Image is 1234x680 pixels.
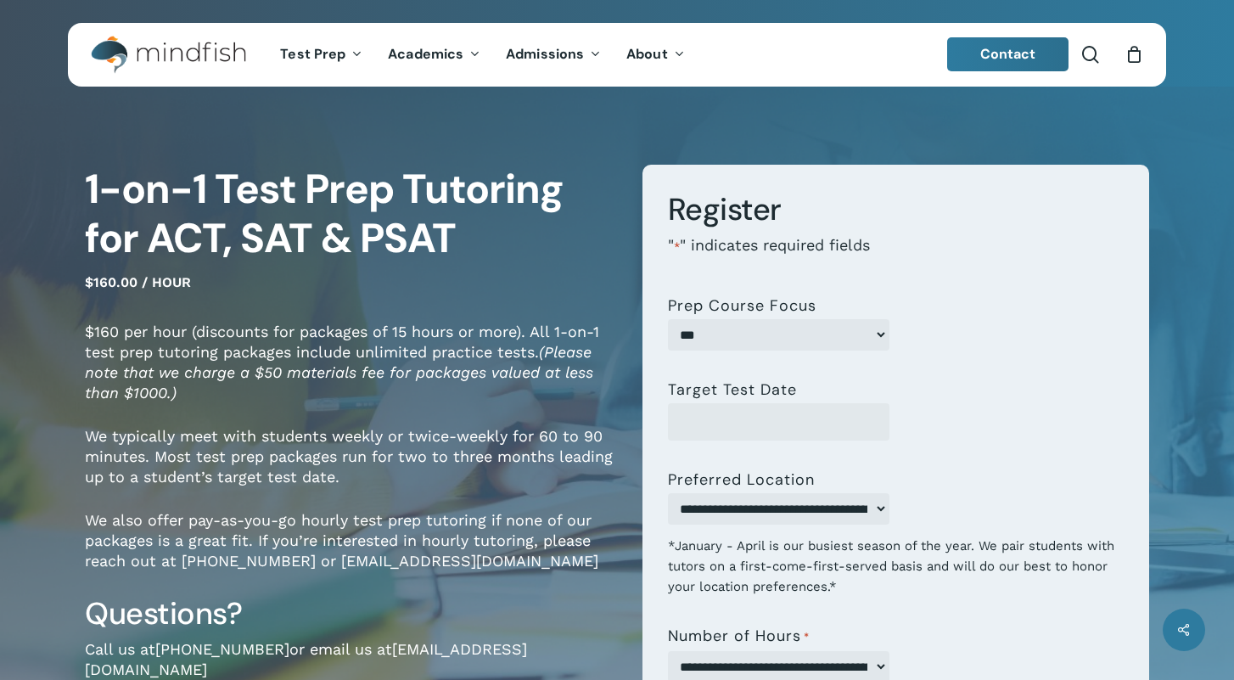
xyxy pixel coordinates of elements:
[947,37,1069,71] a: Contact
[85,594,617,633] h3: Questions?
[668,297,816,314] label: Prep Course Focus
[85,426,617,510] p: We typically meet with students weekly or twice-weekly for 60 to 90 minutes. Most test prep packa...
[267,48,375,62] a: Test Prep
[980,45,1036,63] span: Contact
[155,640,289,658] a: [PHONE_NUMBER]
[668,381,797,398] label: Target Test Date
[614,48,698,62] a: About
[85,322,617,426] p: $160 per hour (discounts for packages of 15 hours or more). All 1-on-1 test prep tutoring package...
[85,343,593,402] em: (Please note that we charge a $50 materials fee for packages valued at less than $1000.)
[626,45,668,63] span: About
[668,471,815,488] label: Preferred Location
[668,627,810,646] label: Number of Hours
[1125,45,1143,64] a: Cart
[668,235,1124,280] p: " " indicates required fields
[85,274,191,290] span: $160.00 / hour
[506,45,584,63] span: Admissions
[280,45,345,63] span: Test Prep
[388,45,463,63] span: Academics
[267,23,697,87] nav: Main Menu
[375,48,493,62] a: Academics
[493,48,614,62] a: Admissions
[668,525,1124,597] div: *January - April is our busiest season of the year. We pair students with tutors on a first-come-...
[68,23,1166,87] header: Main Menu
[85,165,617,263] h1: 1-on-1 Test Prep Tutoring for ACT, SAT & PSAT
[668,190,1124,229] h3: Register
[85,510,617,594] p: We also offer pay-as-you-go hourly test prep tutoring if none of our packages is a great fit. If ...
